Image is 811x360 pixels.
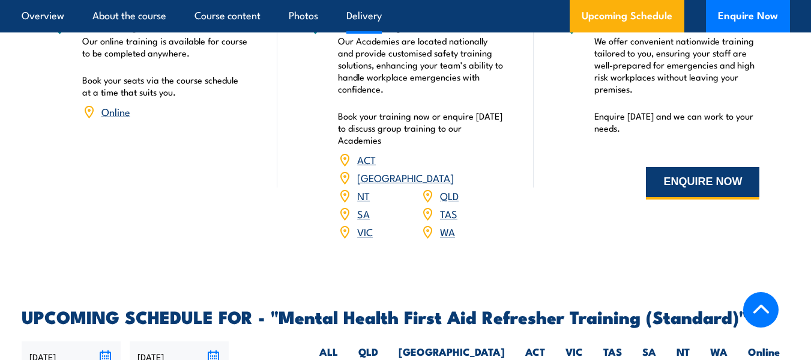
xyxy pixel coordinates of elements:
[82,35,248,59] p: Our online training is available for course to be completed anywhere.
[594,35,760,95] p: We offer convenient nationwide training tailored to you, ensuring your staff are well-prepared fo...
[357,224,373,239] a: VIC
[357,188,370,203] a: NT
[440,206,457,221] a: TAS
[646,167,759,200] button: ENQUIRE NOW
[338,35,504,95] p: Our Academies are located nationally and provide customised safety training solutions, enhancing ...
[594,110,760,134] p: Enquire [DATE] and we can work to your needs.
[440,188,459,203] a: QLD
[357,152,376,166] a: ACT
[440,224,455,239] a: WA
[101,104,130,118] a: Online
[22,308,790,324] h2: UPCOMING SCHEDULE FOR - "Mental Health First Aid Refresher Training (Standard)"
[357,170,454,185] a: [GEOGRAPHIC_DATA]
[82,74,248,98] p: Book your seats via the course schedule at a time that suits you.
[357,206,370,221] a: SA
[338,110,504,146] p: Book your training now or enquire [DATE] to discuss group training to our Academies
